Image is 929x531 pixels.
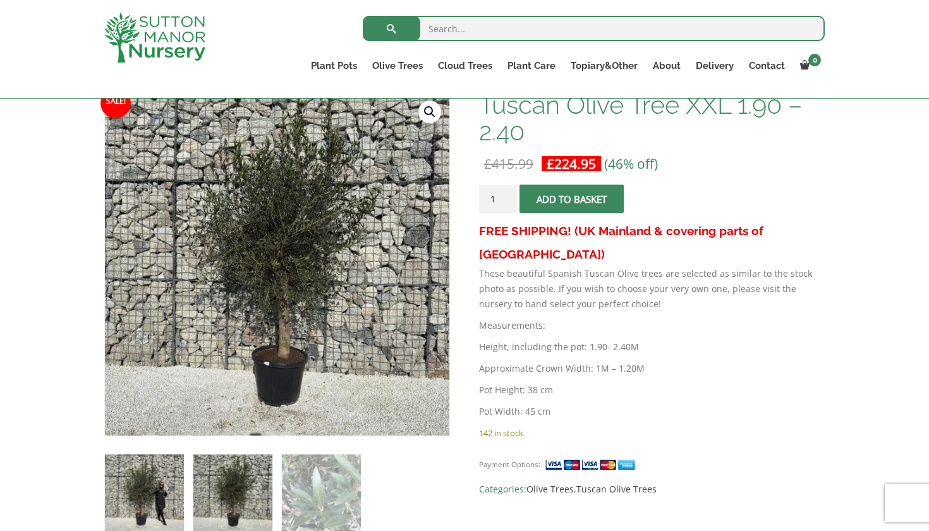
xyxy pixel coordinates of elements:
p: These beautiful Spanish Tuscan Olive trees are selected as similar to the stock photo as possible... [479,266,825,312]
span: 0 [808,54,821,66]
p: Height, including the pot: 1.90- 2.40M [479,339,825,355]
p: Pot Width: 45 cm [479,404,825,419]
a: Plant Pots [303,57,365,75]
bdi: 415.99 [484,155,533,173]
span: Categories: , [479,482,825,497]
a: Topiary&Other [563,57,645,75]
a: View full-screen image gallery [418,101,441,123]
bdi: 224.95 [547,155,596,173]
h3: FREE SHIPPING! (UK Mainland & covering parts of [GEOGRAPHIC_DATA]) [479,219,825,266]
a: 0 [792,57,825,75]
small: Payment Options: [479,460,540,469]
p: 142 in stock [479,425,825,441]
p: Approximate Crown Width: 1M – 1.20M [479,361,825,376]
span: £ [547,155,554,173]
input: Product quantity [479,185,517,213]
span: Sale! [100,88,131,118]
p: Pot Height: 38 cm [479,382,825,398]
img: logo [104,13,205,63]
input: Search... [363,16,825,41]
a: Tuscan Olive Trees [576,483,657,495]
span: £ [484,155,492,173]
a: Olive Trees [526,483,574,495]
a: Contact [741,57,792,75]
span: (46% off) [604,155,658,173]
button: Add to basket [519,185,624,213]
a: Delivery [688,57,741,75]
a: About [645,57,688,75]
h1: Tuscan Olive Tree XXL 1.90 – 2.40 [479,92,825,145]
a: Cloud Trees [430,57,500,75]
a: Plant Care [500,57,563,75]
a: Olive Trees [365,57,430,75]
p: Measurements: [479,318,825,333]
img: payment supported [545,458,640,472]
